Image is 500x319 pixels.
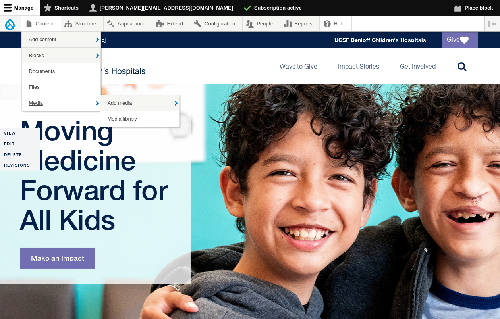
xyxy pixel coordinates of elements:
[274,48,324,84] a: Ways to Give
[22,79,100,95] a: Files
[485,16,500,31] button: Vertical orientation
[20,248,95,269] a: Make an Impact
[243,16,280,31] a: People
[20,115,173,234] h1: Moving Medicine Forward for All Kids
[335,37,427,43] a: UCSF Benioff Children's Hospitals
[22,95,100,111] a: Media
[100,95,179,111] a: Add media
[104,16,153,31] a: Appearance
[394,48,442,84] a: Get Involved
[190,16,242,31] a: Configuration
[153,16,190,31] a: Extend
[22,63,100,79] a: Documents
[22,32,100,47] a: Add content
[332,48,386,84] a: Impact Stories
[100,111,179,127] a: Media library
[22,48,100,63] a: Blocks
[320,16,351,31] a: Help
[280,16,319,31] a: Reports
[61,16,103,31] a: Structure
[442,32,478,48] a: Give
[21,16,61,31] a: Content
